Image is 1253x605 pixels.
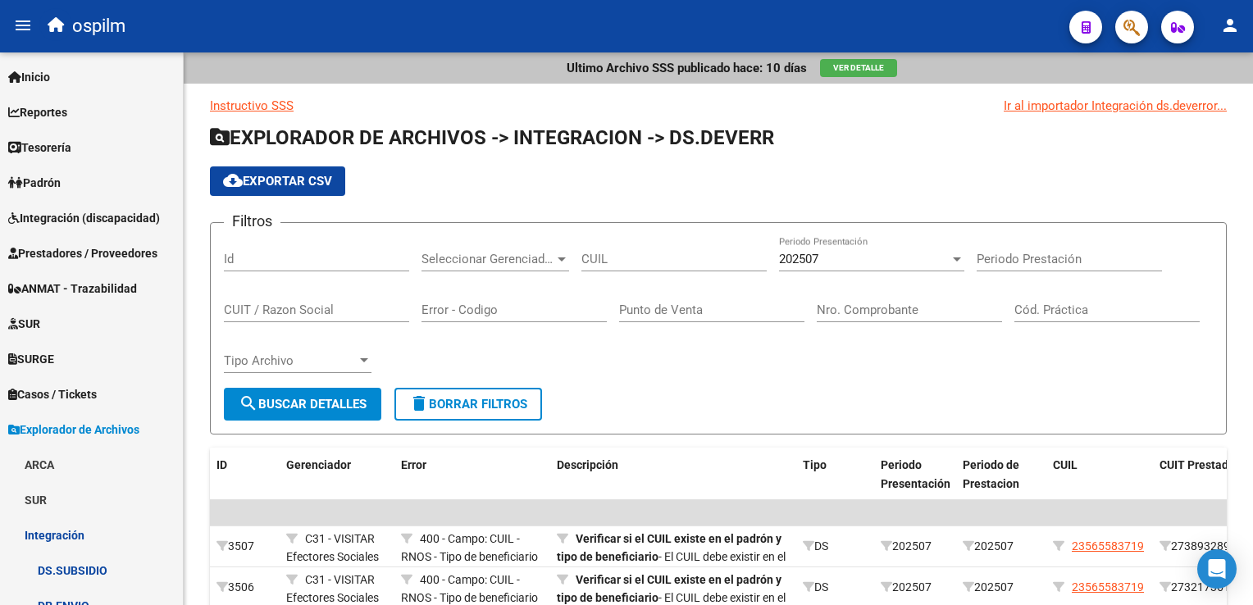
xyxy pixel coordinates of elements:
[224,388,381,421] button: Buscar Detalles
[224,210,280,233] h3: Filtros
[216,578,273,597] div: 3506
[239,393,258,413] mat-icon: search
[567,59,807,77] p: Ultimo Archivo SSS publicado hace: 10 días
[280,448,394,502] datatable-header-cell: Gerenciador
[956,448,1046,502] datatable-header-cell: Periodo de Prestacion
[796,448,874,502] datatable-header-cell: Tipo
[223,171,243,190] mat-icon: cloud_download
[8,174,61,192] span: Padrón
[216,458,227,471] span: ID
[557,458,618,471] span: Descripción
[1046,448,1153,502] datatable-header-cell: CUIL
[779,252,818,266] span: 202507
[210,448,280,502] datatable-header-cell: ID
[8,315,40,333] span: SUR
[223,174,332,189] span: Exportar CSV
[1004,97,1227,115] div: Ir al importador Integración ds.deverror...
[286,458,351,471] span: Gerenciador
[881,578,950,597] div: 202507
[803,578,868,597] div: DS
[8,385,97,403] span: Casos / Tickets
[963,578,1040,597] div: 202507
[8,139,71,157] span: Tesorería
[1197,549,1237,589] div: Open Intercom Messenger
[8,350,54,368] span: SURGE
[8,244,157,262] span: Prestadores / Proveedores
[286,532,379,564] span: C31 - VISITAR Efectores Sociales
[286,573,379,605] span: C31 - VISITAR Efectores Sociales
[550,448,796,502] datatable-header-cell: Descripción
[833,63,884,72] span: Ver Detalle
[409,393,429,413] mat-icon: delete
[8,280,137,298] span: ANMAT - Trazabilidad
[210,166,345,196] button: Exportar CSV
[963,458,1019,490] span: Periodo de Prestacion
[394,388,542,421] button: Borrar Filtros
[1220,16,1240,35] mat-icon: person
[963,537,1040,556] div: 202507
[239,397,367,412] span: Buscar Detalles
[210,98,294,113] a: Instructivo SSS
[1053,458,1078,471] span: CUIL
[557,573,781,605] strong: Verificar si el CUIL existe en el padrón y tipo de beneficiario
[1072,580,1144,594] span: 23565583719
[8,421,139,439] span: Explorador de Archivos
[409,397,527,412] span: Borrar Filtros
[401,532,538,564] span: 400 - Campo: CUIL - RNOS - Tipo de beneficiario
[224,353,357,368] span: Tipo Archivo
[401,573,538,605] span: 400 - Campo: CUIL - RNOS - Tipo de beneficiario
[8,103,67,121] span: Reportes
[13,16,33,35] mat-icon: menu
[803,458,827,471] span: Tipo
[421,252,554,266] span: Seleccionar Gerenciador
[881,458,950,490] span: Periodo Presentación
[8,68,50,86] span: Inicio
[803,537,868,556] div: DS
[557,532,781,564] strong: Verificar si el CUIL existe en el padrón y tipo de beneficiario
[1160,458,1239,471] span: CUIT Prestador
[401,458,426,471] span: Error
[1072,539,1144,553] span: 23565583719
[72,8,125,44] span: ospilm
[8,209,160,227] span: Integración (discapacidad)
[216,537,273,556] div: 3507
[820,59,897,77] button: Ver Detalle
[210,126,774,149] span: EXPLORADOR DE ARCHIVOS -> INTEGRACION -> DS.DEVERR
[394,448,550,502] datatable-header-cell: Error
[881,537,950,556] div: 202507
[874,448,956,502] datatable-header-cell: Periodo Presentación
